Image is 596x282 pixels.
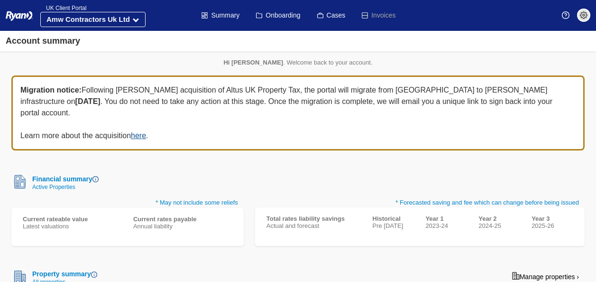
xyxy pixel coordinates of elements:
div: Historical [373,215,414,222]
p: . Welcome back to your account. [11,59,585,66]
img: settings [580,11,587,19]
span: UK Client Portal [40,5,86,11]
p: * May not include some reliefs [11,198,244,208]
div: 2023-24 [425,222,467,229]
strong: Hi [PERSON_NAME] [223,59,283,66]
div: Annual liability [133,223,232,230]
button: Amw Contractors Uk Ltd [40,12,146,27]
div: Account summary [6,35,80,47]
div: Actual and forecast [266,222,361,229]
div: Pre [DATE] [373,222,414,229]
div: Current rateable value [23,216,122,223]
div: Year 1 [425,215,467,222]
p: * Forecasted saving and fee which can change before being issued [255,198,585,207]
div: Financial summary [28,174,99,184]
div: Total rates liability savings [266,215,361,222]
div: Latest valuations [23,223,122,230]
div: Year 3 [532,215,573,222]
div: Active Properties [28,184,99,190]
div: 2024-25 [478,222,520,229]
b: Migration notice: [20,86,82,94]
strong: Amw Contractors Uk Ltd [46,15,130,23]
div: Following [PERSON_NAME] acquisition of Altus UK Property Tax, the portal will migrate from [GEOGR... [11,75,585,150]
img: Help [562,11,569,19]
div: 2025-26 [532,222,573,229]
a: here [131,132,146,140]
b: [DATE] [75,97,101,105]
div: Property summary [28,269,97,279]
div: Year 2 [478,215,520,222]
div: Current rates payable [133,216,232,223]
